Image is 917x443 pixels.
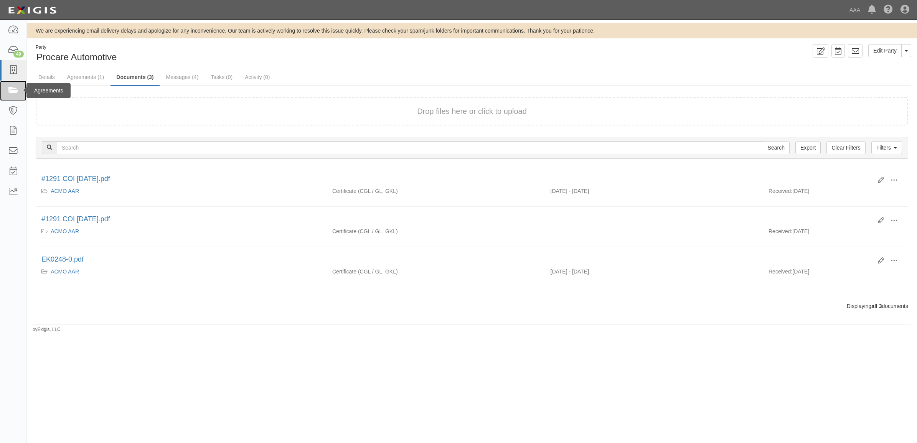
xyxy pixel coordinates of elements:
[26,83,71,98] div: Agreements
[51,268,79,275] a: ACMO AAR
[826,141,865,154] a: Clear Filters
[871,303,882,309] b: all 3
[41,187,321,195] div: ACMO AAR
[417,106,527,117] button: Drop files here or click to upload
[41,255,84,263] a: EK0248-0.pdf
[33,326,61,333] small: by
[205,69,238,85] a: Tasks (0)
[545,268,763,275] div: Effective 10/03/2022 - Expiration 10/03/2023
[239,69,275,85] a: Activity (0)
[763,268,908,279] div: [DATE]
[33,44,466,64] div: Procare Automotive
[327,227,545,235] div: Commercial General Liability / Garage Liability Garage Keepers Liability
[763,141,790,154] input: Search
[41,268,321,275] div: ACMO AAR
[30,302,914,310] div: Displaying documents
[41,227,321,235] div: ACMO AAR
[13,51,24,58] div: 49
[871,141,902,154] a: Filters
[38,327,61,332] a: Exigis, LLC
[884,5,893,15] i: Help Center - Complianz
[769,268,792,275] p: Received:
[41,255,872,265] div: EK0248-0.pdf
[41,175,110,183] a: #1291 COI [DATE].pdf
[33,69,61,85] a: Details
[61,69,110,85] a: Agreements (1)
[868,44,902,57] a: Edit Party
[327,187,545,195] div: Commercial General Liability / Garage Liability Garage Keepers Liability
[6,3,59,17] img: logo-5460c22ac91f19d4615b14bd174203de0afe785f0fc80cf4dbbc73dc1793850b.png
[545,187,763,195] div: Effective 10/03/2024 - Expiration 10/03/2025
[846,2,864,18] a: AAA
[41,174,872,184] div: #1291 COI 10.03.25.pdf
[795,141,821,154] a: Export
[41,215,110,223] a: #1291 COI [DATE].pdf
[41,214,872,224] div: #1291 COI 10.03.24.pdf
[36,52,117,62] span: Procare Automotive
[57,141,763,154] input: Search
[763,227,908,239] div: [DATE]
[160,69,205,85] a: Messages (4)
[51,188,79,194] a: ACMO AAR
[51,228,79,234] a: ACMO AAR
[769,227,792,235] p: Received:
[36,44,117,51] div: Party
[27,27,917,35] div: We are experiencing email delivery delays and apologize for any inconvenience. Our team is active...
[769,187,792,195] p: Received:
[763,187,908,199] div: [DATE]
[327,268,545,275] div: Commercial General Liability / Garage Liability Garage Keepers Liability
[111,69,159,86] a: Documents (3)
